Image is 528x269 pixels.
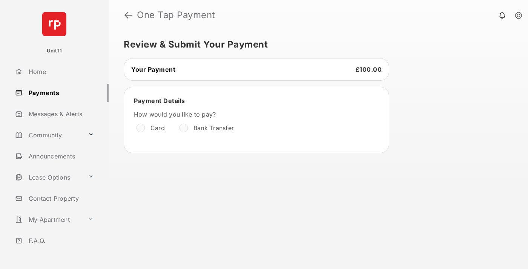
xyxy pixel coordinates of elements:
[134,97,185,105] span: Payment Details
[124,40,507,49] h5: Review & Submit Your Payment
[42,12,66,36] img: svg+xml;base64,PHN2ZyB4bWxucz0iaHR0cDovL3d3dy53My5vcmcvMjAwMC9zdmciIHdpZHRoPSI2NCIgaGVpZ2h0PSI2NC...
[12,189,109,208] a: Contact Property
[356,66,382,73] span: £100.00
[193,124,234,132] label: Bank Transfer
[131,66,175,73] span: Your Payment
[12,168,85,186] a: Lease Options
[137,11,215,20] strong: One Tap Payment
[12,84,109,102] a: Payments
[47,47,62,55] p: Unit11
[12,147,109,165] a: Announcements
[134,111,360,118] label: How would you like to pay?
[12,211,85,229] a: My Apartment
[150,124,165,132] label: Card
[12,232,109,250] a: F.A.Q.
[12,105,109,123] a: Messages & Alerts
[12,63,109,81] a: Home
[12,126,85,144] a: Community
